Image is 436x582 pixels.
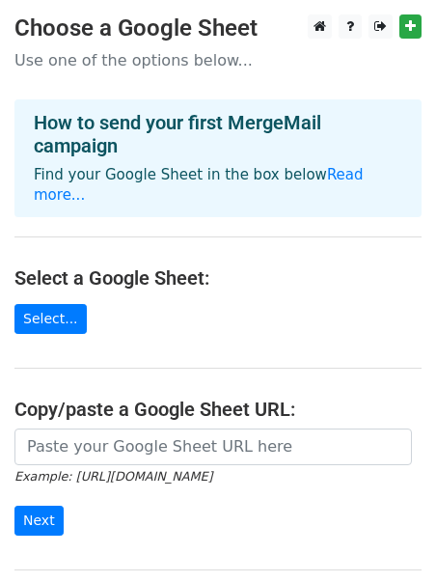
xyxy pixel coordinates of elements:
a: Read more... [34,166,364,204]
p: Find your Google Sheet in the box below [34,165,402,206]
h4: How to send your first MergeMail campaign [34,111,402,157]
h3: Choose a Google Sheet [14,14,422,42]
input: Paste your Google Sheet URL here [14,429,412,465]
input: Next [14,506,64,536]
h4: Select a Google Sheet: [14,266,422,290]
h4: Copy/paste a Google Sheet URL: [14,398,422,421]
iframe: Chat Widget [340,489,436,582]
a: Select... [14,304,87,334]
small: Example: [URL][DOMAIN_NAME] [14,469,212,484]
p: Use one of the options below... [14,50,422,70]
